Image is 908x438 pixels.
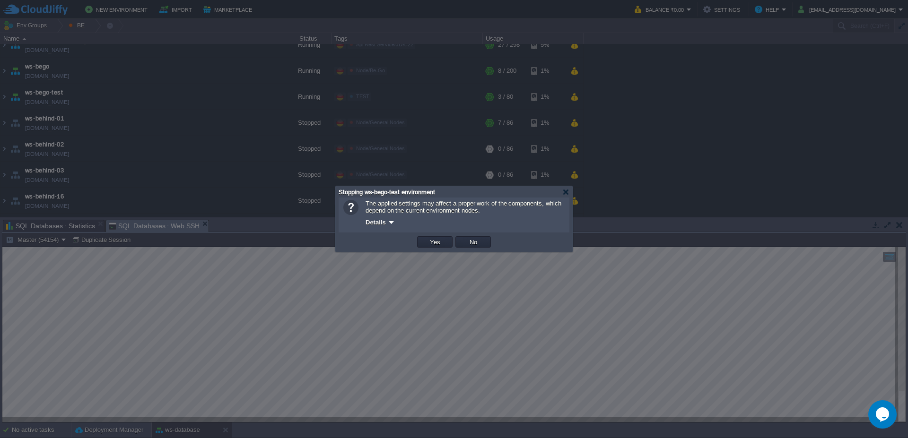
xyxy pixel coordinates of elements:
iframe: chat widget [868,400,899,429]
button: Yes [427,238,443,246]
span: Details [366,219,386,226]
span: Stopping ws-bego-test environment [339,189,435,196]
span: The applied settings may affect a proper work of the components, which depend on the current envi... [366,200,561,214]
button: No [467,238,480,246]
